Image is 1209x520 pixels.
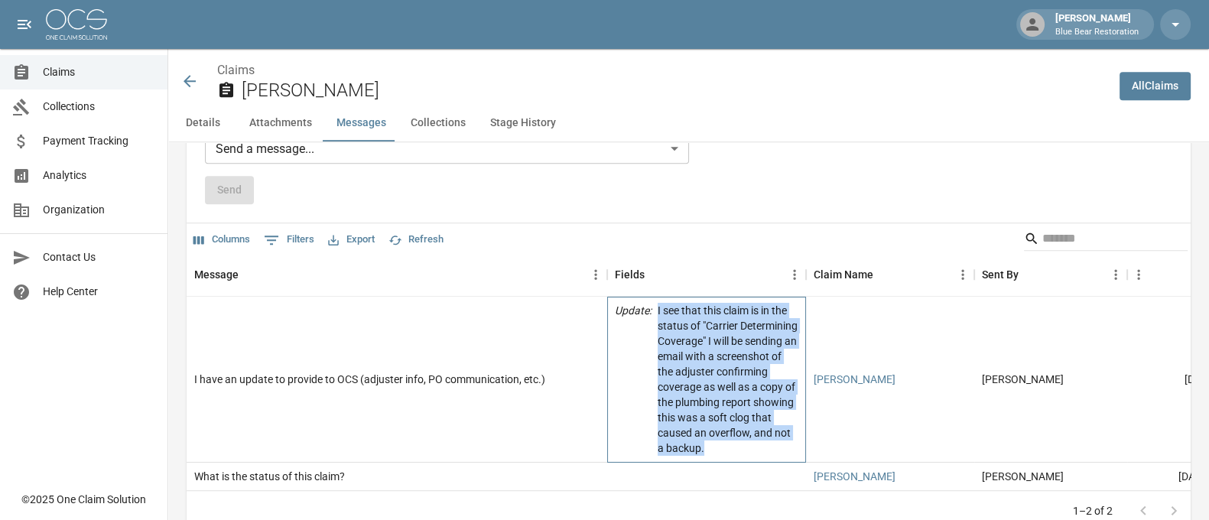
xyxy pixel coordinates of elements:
button: Select columns [190,228,254,252]
button: Sort [239,264,260,285]
button: Collections [398,105,478,141]
button: Sort [873,264,895,285]
div: Claim Name [814,253,873,296]
img: ocs-logo-white-transparent.png [46,9,107,40]
button: Sort [1019,264,1040,285]
span: Help Center [43,284,155,300]
span: Organization [43,202,155,218]
h2: [PERSON_NAME] [242,80,1107,102]
a: Claims [217,63,255,77]
a: AllClaims [1120,72,1191,100]
button: Menu [951,263,974,286]
button: Menu [1127,263,1150,286]
div: Sent By [974,253,1127,296]
button: Attachments [237,105,324,141]
button: Messages [324,105,398,141]
div: anchor tabs [168,105,1209,141]
p: Update : [615,303,652,456]
span: Collections [43,99,155,115]
button: Menu [584,263,607,286]
div: Search [1024,226,1188,254]
span: Analytics [43,167,155,184]
button: Export [324,228,379,252]
a: [PERSON_NAME] [814,372,895,387]
p: I see that this claim is in the status of "Carrier Determining Coverage" I will be sending an ema... [658,303,798,456]
div: Message [194,253,239,296]
div: [PERSON_NAME] [1049,11,1145,38]
button: Show filters [260,228,318,252]
div: Sent By [982,253,1019,296]
button: Details [168,105,237,141]
button: open drawer [9,9,40,40]
div: I have an update to provide to OCS (adjuster info, PO communication, etc.) [194,372,545,387]
button: Refresh [385,228,447,252]
span: Contact Us [43,249,155,265]
button: Menu [1104,263,1127,286]
div: Claim Name [806,253,974,296]
div: Fields [615,253,645,296]
span: Payment Tracking [43,133,155,149]
div: Kyle Ortiz [982,372,1064,387]
div: Send a message... [205,133,689,164]
button: Stage History [478,105,568,141]
nav: breadcrumb [217,61,1107,80]
p: Blue Bear Restoration [1055,26,1139,39]
button: Menu [783,263,806,286]
div: © 2025 One Claim Solution [21,492,146,507]
div: Fields [607,253,806,296]
p: 1–2 of 2 [1073,503,1113,518]
div: Message [187,253,607,296]
span: Claims [43,64,155,80]
button: Sort [645,264,666,285]
a: [PERSON_NAME] [814,469,895,484]
div: Erinn Culhane [982,469,1064,484]
div: What is the status of this claim? [194,469,345,484]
